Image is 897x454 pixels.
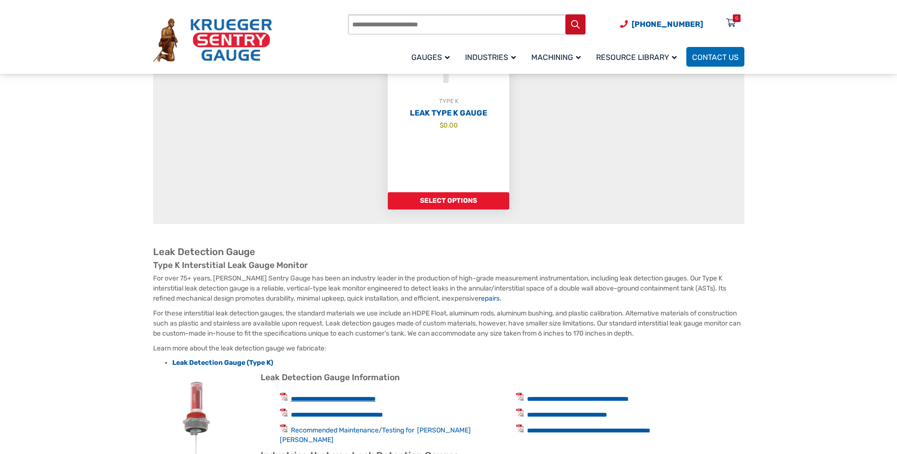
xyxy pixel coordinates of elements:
[620,18,703,30] a: Phone Number (920) 434-8860
[590,46,686,68] a: Resource Library
[465,53,516,62] span: Industries
[440,121,443,129] span: $
[526,46,590,68] a: Machining
[440,121,458,129] bdi: 0.00
[406,46,459,68] a: Gauges
[735,14,738,22] div: 0
[632,20,703,29] span: [PHONE_NUMBER]
[686,47,744,67] a: Contact Us
[459,46,526,68] a: Industries
[411,53,450,62] span: Gauges
[153,246,744,258] h2: Leak Detection Gauge
[596,53,677,62] span: Resource Library
[531,53,581,62] span: Machining
[153,343,744,353] p: Learn more about the leak detection gauge we fabricate:
[153,273,744,303] p: For over 75+ years, [PERSON_NAME] Sentry Gauge has been an industry leader in the production of h...
[153,308,744,338] p: For these interstitial leak detection gauges, the standard materials we use include an HDPE Float...
[388,108,509,118] h2: Leak Type K Gauge
[478,294,500,303] a: repairs
[388,192,509,210] a: Add to cart: “Leak Type K Gauge”
[153,260,744,271] h3: Type K Interstitial Leak Gauge Monitor
[692,53,739,62] span: Contact Us
[280,426,471,444] a: Recommended Maintenance/Testing for [PERSON_NAME] [PERSON_NAME]
[153,373,744,383] h3: Leak Detection Gauge Information
[388,96,509,106] div: TYPE K
[172,359,273,367] a: Leak Detection Gauge (Type K)
[153,18,272,62] img: Krueger Sentry Gauge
